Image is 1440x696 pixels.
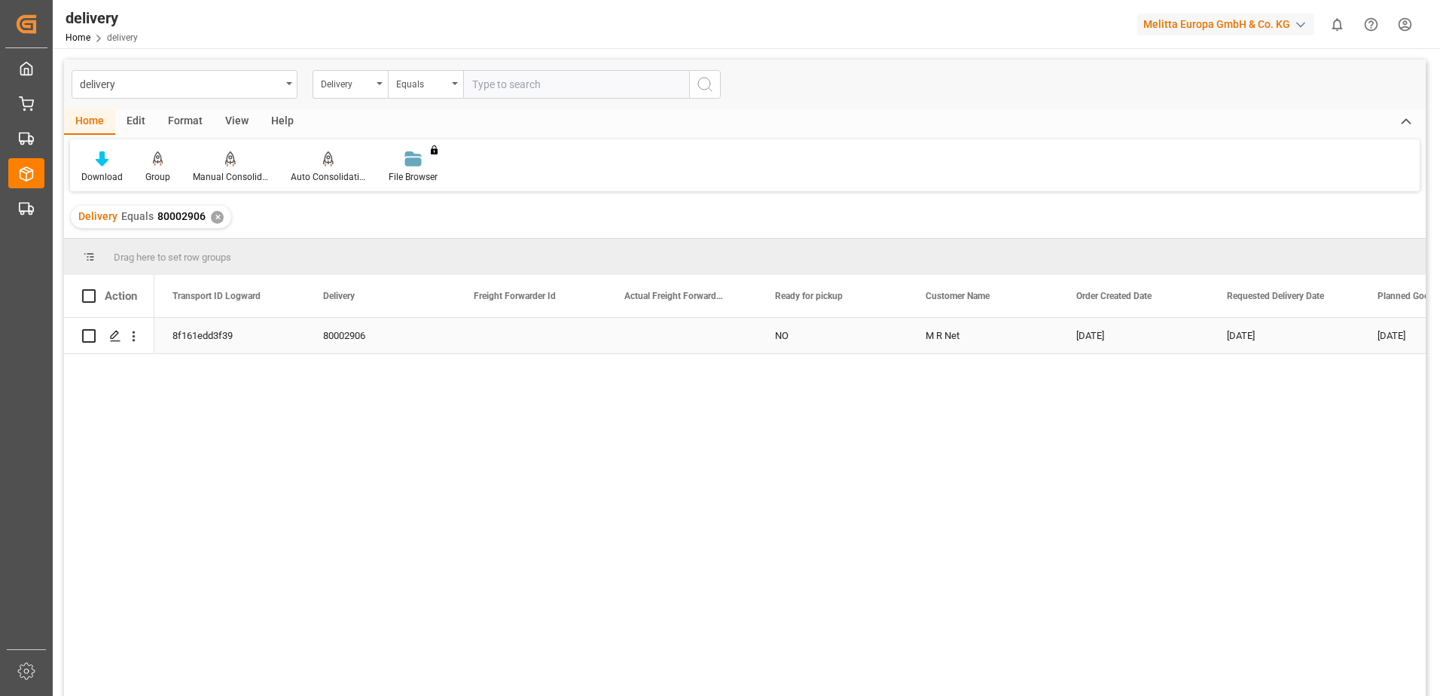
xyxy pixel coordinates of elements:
[1076,291,1152,301] span: Order Created Date
[157,109,214,135] div: Format
[121,210,154,222] span: Equals
[154,318,305,353] div: 8f161edd3f39
[313,70,388,99] button: open menu
[214,109,260,135] div: View
[105,289,137,303] div: Action
[64,109,115,135] div: Home
[172,291,261,301] span: Transport ID Logward
[396,74,447,91] div: Equals
[1209,318,1359,353] div: [DATE]
[775,291,843,301] span: Ready for pickup
[1058,318,1209,353] div: [DATE]
[926,291,990,301] span: Customer Name
[80,74,281,93] div: delivery
[474,291,556,301] span: Freight Forwarder Id
[1137,14,1314,35] div: Melitta Europa GmbH & Co. KG
[305,318,456,353] div: 80002906
[157,210,206,222] span: 80002906
[66,32,90,43] a: Home
[321,74,372,91] div: Delivery
[1137,10,1320,38] button: Melitta Europa GmbH & Co. KG
[260,109,305,135] div: Help
[114,252,231,263] span: Drag here to set row groups
[66,7,138,29] div: delivery
[1354,8,1388,41] button: Help Center
[463,70,689,99] input: Type to search
[689,70,721,99] button: search button
[72,70,297,99] button: open menu
[145,170,170,184] div: Group
[193,170,268,184] div: Manual Consolidation
[81,170,123,184] div: Download
[64,318,154,354] div: Press SPACE to select this row.
[291,170,366,184] div: Auto Consolidation
[908,318,1058,353] div: M R Net
[115,109,157,135] div: Edit
[1227,291,1324,301] span: Requested Delivery Date
[624,291,725,301] span: Actual Freight Forwarder Id
[388,70,463,99] button: open menu
[78,210,117,222] span: Delivery
[211,211,224,224] div: ✕
[1320,8,1354,41] button: show 0 new notifications
[323,291,355,301] span: Delivery
[757,318,908,353] div: NO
